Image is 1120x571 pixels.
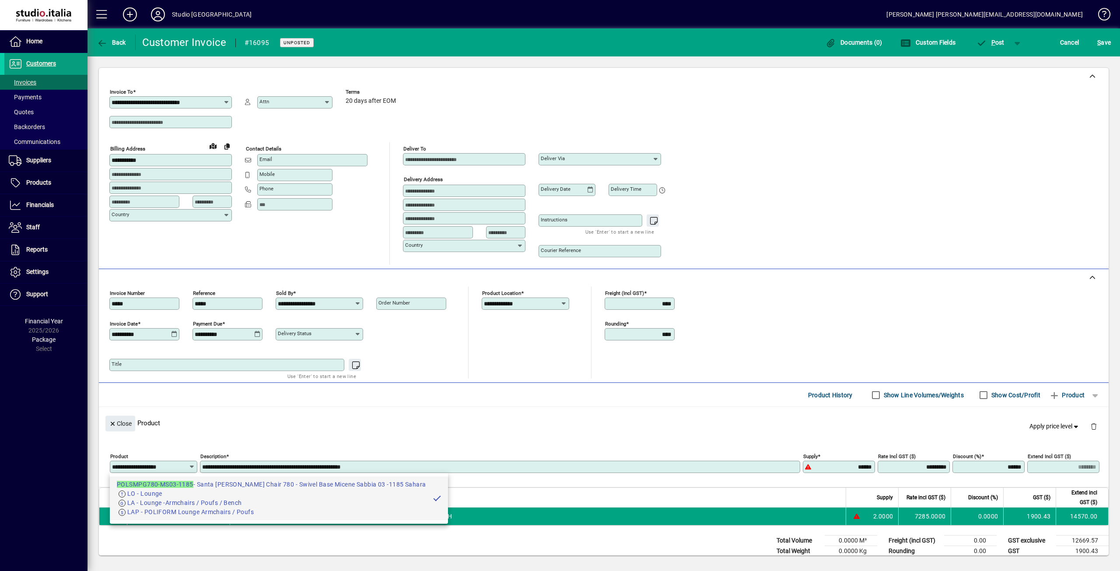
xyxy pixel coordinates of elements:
[1058,35,1081,50] button: Cancel
[605,321,626,327] mat-label: Rounding
[4,119,87,134] a: Backorders
[200,453,226,459] mat-label: Description
[97,39,126,46] span: Back
[259,171,275,177] mat-label: Mobile
[4,284,87,305] a: Support
[877,493,893,502] span: Supply
[259,98,269,105] mat-label: Attn
[25,318,63,325] span: Financial Year
[110,453,128,459] mat-label: Product
[944,546,997,557] td: 0.00
[245,36,269,50] div: #16095
[235,493,262,502] span: Description
[976,39,1004,46] span: ost
[1029,422,1080,431] span: Apply price level
[26,38,42,45] span: Home
[611,186,641,192] mat-label: Delivery time
[193,321,222,327] mat-label: Payment due
[951,508,1003,525] td: 0.0000
[541,217,567,223] mat-label: Instructions
[26,268,49,275] span: Settings
[825,546,877,557] td: 0.0000 Kg
[825,536,877,546] td: 0.0000 M³
[103,419,137,427] app-page-header-button: Close
[1095,35,1113,50] button: Save
[1097,35,1111,49] span: ave
[26,246,48,253] span: Reports
[1028,453,1071,459] mat-label: Extend incl GST ($)
[4,239,87,261] a: Reports
[405,242,423,248] mat-label: Country
[133,512,191,521] div: POLSMPG780-MS03
[287,371,356,381] mat-hint: Use 'Enter' to start a new line
[805,387,856,403] button: Product History
[1026,419,1084,434] button: Apply price level
[112,361,122,367] mat-label: Title
[826,39,882,46] span: Documents (0)
[112,211,129,217] mat-label: Country
[278,330,311,336] mat-label: Delivery status
[346,98,396,105] span: 20 days after EOM
[133,493,143,502] span: Item
[1092,2,1109,30] a: Knowledge Base
[1045,387,1089,403] button: Product
[4,194,87,216] a: Financials
[26,291,48,298] span: Support
[1004,536,1056,546] td: GST exclusive
[9,79,36,86] span: Invoices
[403,146,426,152] mat-label: Deliver To
[144,7,172,22] button: Profile
[541,155,565,161] mat-label: Deliver via
[772,536,825,546] td: Total Volume
[26,201,54,208] span: Financials
[1049,388,1085,402] span: Product
[206,139,220,153] a: View on map
[823,35,885,50] button: Documents (0)
[482,290,521,296] mat-label: Product location
[172,7,252,21] div: Studio [GEOGRAPHIC_DATA]
[26,224,40,231] span: Staff
[110,290,145,296] mat-label: Invoice number
[259,186,273,192] mat-label: Phone
[94,35,128,50] button: Back
[882,391,964,399] label: Show Line Volumes/Weights
[26,179,51,186] span: Products
[4,134,87,149] a: Communications
[991,39,995,46] span: P
[1083,422,1104,430] app-page-header-button: Delete
[605,290,644,296] mat-label: Freight (incl GST)
[803,453,818,459] mat-label: Supply
[4,105,87,119] a: Quotes
[972,35,1009,50] button: Post
[142,35,227,49] div: Customer Invoice
[276,290,293,296] mat-label: Sold by
[9,94,42,101] span: Payments
[220,139,234,153] button: Copy to Delivery address
[906,493,945,502] span: Rate incl GST ($)
[541,247,581,253] mat-label: Courier Reference
[346,89,398,95] span: Terms
[1056,536,1109,546] td: 12669.57
[953,453,981,459] mat-label: Discount (%)
[193,290,215,296] mat-label: Reference
[259,156,272,162] mat-label: Email
[585,227,654,237] mat-hint: Use 'Enter' to start a new line
[990,391,1040,399] label: Show Cost/Profit
[32,336,56,343] span: Package
[4,261,87,283] a: Settings
[4,217,87,238] a: Staff
[116,7,144,22] button: Add
[1097,39,1101,46] span: S
[4,150,87,172] a: Suppliers
[9,123,45,130] span: Backorders
[873,512,893,521] span: 2.0000
[878,453,916,459] mat-label: Rate incl GST ($)
[109,417,132,431] span: Close
[1056,546,1109,557] td: 1900.43
[884,546,944,557] td: Rounding
[9,109,34,116] span: Quotes
[9,138,60,145] span: Communications
[199,511,209,521] span: Nugent Street
[1033,493,1050,502] span: GST ($)
[884,536,944,546] td: Freight (incl GST)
